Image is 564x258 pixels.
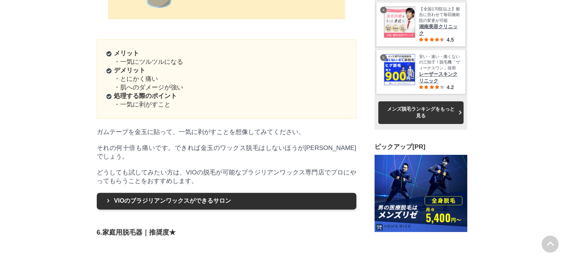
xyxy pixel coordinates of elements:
strong: メリット [114,50,139,57]
li: ・一気にツルツルになる [106,49,347,66]
strong: デメリット [114,67,145,74]
span: レーザースキンクリニック [419,71,460,84]
strong: 処理する際のポイント [114,92,177,99]
h3: ピックアップ[PR] [375,143,467,151]
a: レーザースキンクリニック 安い・速い・痛くないの三拍子！脱毛機「ヴィーナスワン」採用 レーザースキンクリニック 4.2 [384,54,460,90]
img: 湘南美容クリニック [384,7,415,37]
img: レーザースキンクリニック [384,54,415,85]
span: 湘南美容クリニック [419,23,460,37]
span: ｜推奨度★ [97,229,176,236]
a: メンズ脱毛ランキングをもっと見る [378,101,464,124]
strong: VIOのブラジリアンワックスができるサロン [114,197,231,204]
span: 4.2 [446,84,453,90]
span: 【全国170院以上】都合に合わせて毎回施術院の変更が可能 [419,6,460,23]
li: ・一気に剥がすこと [106,92,347,109]
a: 湘南美容クリニック 【全国170院以上】都合に合わせて毎回施術院の変更が可能 湘南美容クリニック 4.5 [384,6,460,43]
span: 4.5 [446,37,453,43]
p: どうしても試してみたい方は、VIOの脱毛が可能なブラジリアンワックス専門店でプロにやってもらうことをおすすめします。 [97,168,356,185]
p: ガムテープを金玉に貼って、一気に剥がすことを想像してみてください。 [97,128,356,136]
p: それの何十倍も痛いです。できれば金玉のワックス脱毛はしないほうが[PERSON_NAME]でしょう。 [97,144,356,161]
li: ・とにかく痛い ・肌へのダメージが強い [106,66,347,92]
strong: 6.家庭用脱毛器 [97,229,142,236]
img: PAGE UP [542,236,558,252]
span: 安い・速い・痛くないの三拍子！脱毛機「ヴィーナスワン」採用 [419,54,460,71]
